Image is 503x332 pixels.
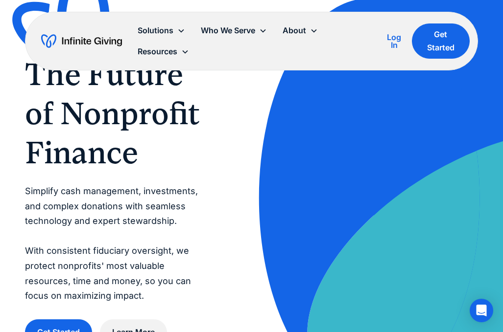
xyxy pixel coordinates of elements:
div: About [283,24,306,37]
a: Log In [384,31,404,51]
div: Log In [384,33,404,49]
div: Open Intercom Messenger [470,299,493,322]
div: Resources [130,41,197,62]
div: Solutions [130,20,193,41]
div: Resources [138,45,177,58]
div: Who We Serve [201,24,255,37]
div: Solutions [138,24,173,37]
h1: The Future of Nonprofit Finance [25,55,209,172]
a: home [41,33,121,49]
a: Get Started [412,23,470,59]
div: About [275,20,326,41]
div: Who We Serve [193,20,275,41]
p: Simplify cash management, investments, and complex donations with seamless technology and expert ... [25,184,209,304]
